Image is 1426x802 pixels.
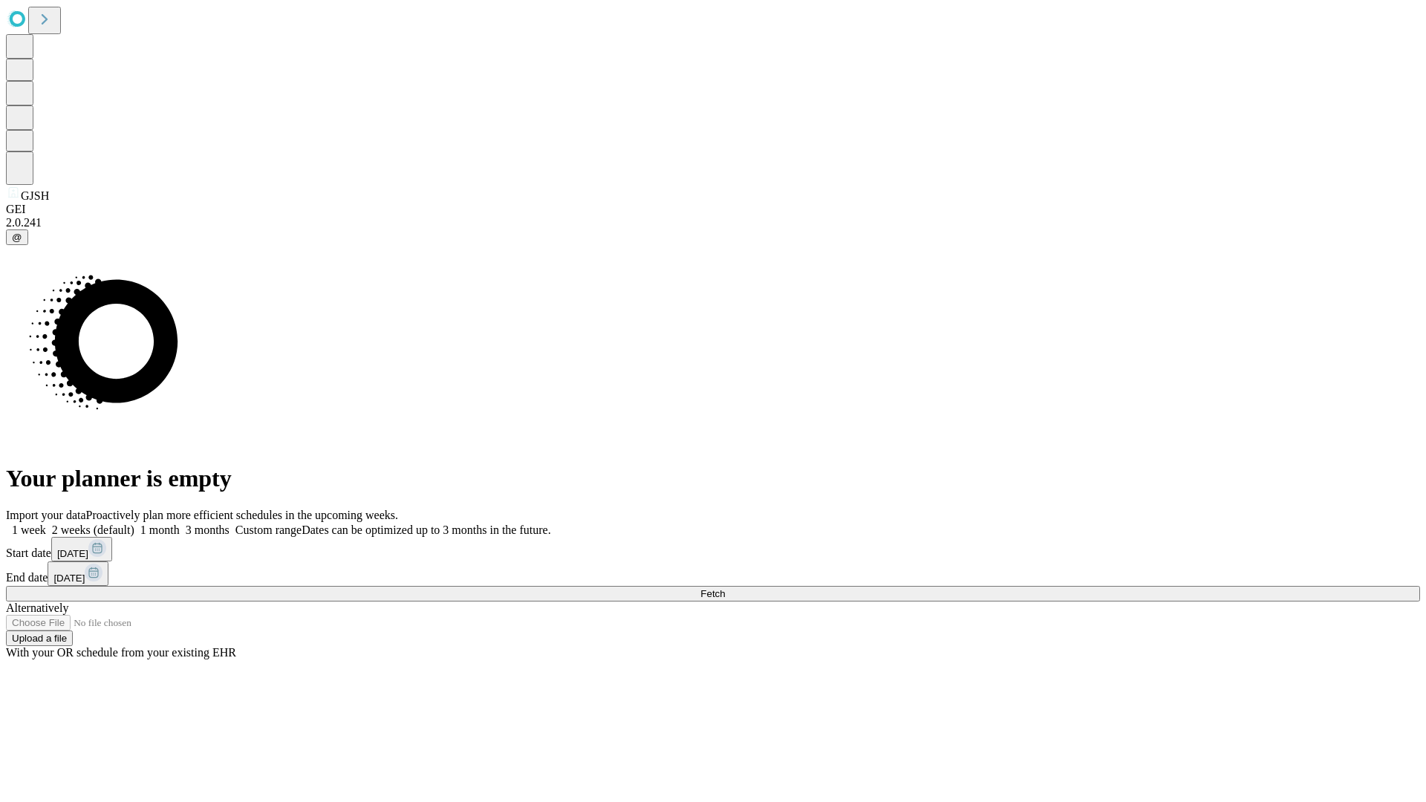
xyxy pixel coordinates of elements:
span: @ [12,232,22,243]
button: [DATE] [51,537,112,561]
span: 2 weeks (default) [52,524,134,536]
h1: Your planner is empty [6,465,1420,492]
span: Custom range [235,524,302,536]
span: 1 week [12,524,46,536]
span: [DATE] [53,573,85,584]
span: With your OR schedule from your existing EHR [6,646,236,659]
span: GJSH [21,189,49,202]
span: 3 months [186,524,229,536]
div: Start date [6,537,1420,561]
span: Proactively plan more efficient schedules in the upcoming weeks. [86,509,398,521]
button: [DATE] [48,561,108,586]
div: 2.0.241 [6,216,1420,229]
div: GEI [6,203,1420,216]
span: Alternatively [6,601,68,614]
button: Fetch [6,586,1420,601]
span: Fetch [700,588,725,599]
span: [DATE] [57,548,88,559]
span: Dates can be optimized up to 3 months in the future. [302,524,550,536]
button: @ [6,229,28,245]
div: End date [6,561,1420,586]
span: 1 month [140,524,180,536]
button: Upload a file [6,630,73,646]
span: Import your data [6,509,86,521]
